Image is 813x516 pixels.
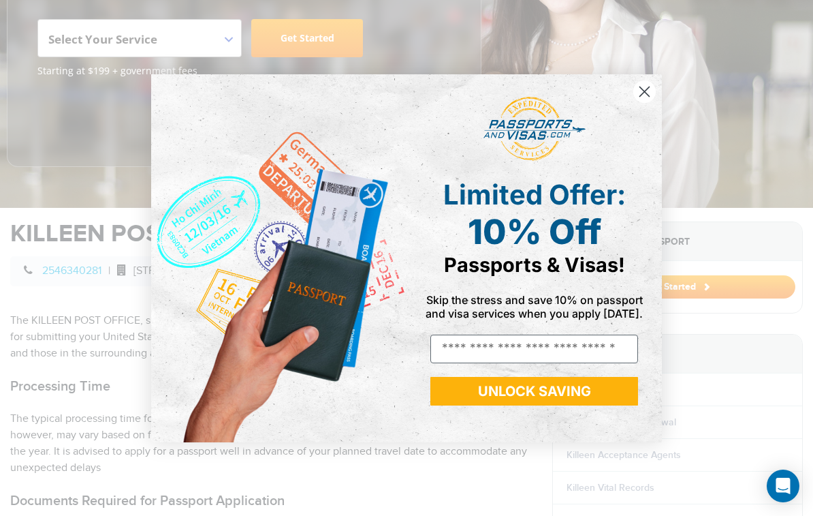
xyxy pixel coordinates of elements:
span: Skip the stress and save 10% on passport and visa services when you apply [DATE]. [426,293,643,320]
span: Limited Offer: [443,178,626,211]
div: Open Intercom Messenger [767,470,799,502]
img: passports and visas [483,97,586,161]
button: Close dialog [633,80,656,104]
img: de9cda0d-0715-46ca-9a25-073762a91ba7.png [151,74,406,442]
span: 10% Off [468,211,601,252]
button: UNLOCK SAVING [430,377,638,406]
span: Passports & Visas! [444,253,625,277]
